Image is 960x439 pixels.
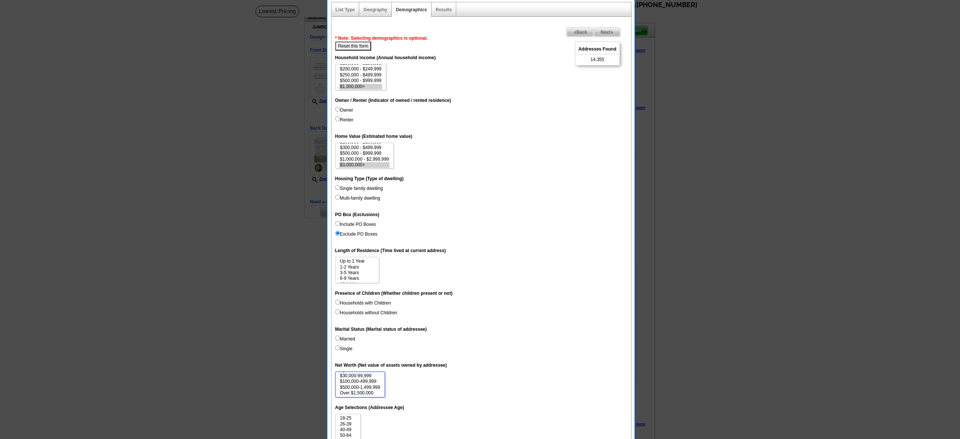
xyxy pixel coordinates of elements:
[335,290,452,297] label: Presence of Children (Whether children present or not)
[573,31,576,34] img: button-prev-arrow-gray.png
[339,66,382,72] option: $200,000 - $249,999
[335,300,391,306] label: Households with Children
[339,385,381,390] option: $500,000-1,499,999
[339,270,375,276] option: 3-5 Years
[335,36,428,41] span: * Note: Selecting demographics is optional.
[855,415,960,439] iframe: LiveChat chat widget
[335,345,340,350] input: Single
[339,373,381,379] option: $30,000-99,999
[335,175,404,182] label: Housing Type (Type of dwelling)
[339,276,375,281] option: 6-9 Years
[594,27,620,37] a: Next
[335,185,383,192] label: Single family dwelling
[339,433,357,438] option: 50-64
[335,336,340,340] input: Married
[339,379,381,384] option: $100,000-499,999
[575,44,619,54] span: Addresses Found
[339,84,382,90] option: $1,000,000+
[335,221,376,228] label: Include PO Boxes
[335,97,451,104] label: Owner / Renter (Indicator of owned / rented residence)
[436,7,452,12] a: Results
[335,211,379,218] label: PO Box (Exclusions)
[339,264,375,270] option: 1-2 Years
[339,162,390,168] option: $3,000,000+
[339,421,357,427] option: 26-39
[339,72,382,78] option: $250,000 - $499,999
[363,7,387,12] a: Geography
[335,231,378,237] label: Exclude PO Boxes
[335,300,340,305] input: Households with Children
[339,415,357,421] option: 18-25
[339,78,382,84] option: $500,000 - $999,999
[339,258,375,264] option: Up to 1 Year
[335,133,412,140] label: Home Value (Estimated home value)
[339,145,390,151] option: $300,000 - $499,999
[335,362,447,369] label: Net Worth (Net value of assets owned by addressee)
[335,221,340,226] input: Include PO Boxes
[335,309,340,314] input: Households without Children
[335,309,397,316] label: Households without Children
[396,7,427,12] a: Demographics
[335,404,404,411] label: Age Selections (Addressee Age)
[339,427,357,433] option: 40-49
[339,157,390,162] option: $1,000,000 - $2,999,999
[335,231,340,236] input: Exclude PO Boxes
[335,185,340,190] input: Single family dwelling
[335,54,436,61] label: Household income (Annual household income)
[335,336,355,342] label: Married
[336,7,355,12] a: List Type
[335,195,380,202] label: Multi-family dwelling
[590,56,604,63] span: 14,355
[594,28,620,37] span: Next
[335,247,446,254] label: Length of Residence (Time lived at current address)
[567,28,594,37] span: Back
[335,116,354,123] label: Renter
[611,31,614,34] img: button-next-arrow-gray.png
[335,345,352,352] label: Single
[339,282,375,287] option: 10-14 Years
[335,326,427,333] label: Marital Status (Marital status of addressee)
[339,390,381,396] option: Over $1,500,000
[566,27,594,37] a: Back
[335,116,340,121] input: Renter
[335,195,340,200] input: Multi-family dwelling
[339,151,390,156] option: $500,000 - $999,999
[335,107,353,113] label: Owner
[335,107,340,112] input: Owner
[335,42,372,51] button: Reset this form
